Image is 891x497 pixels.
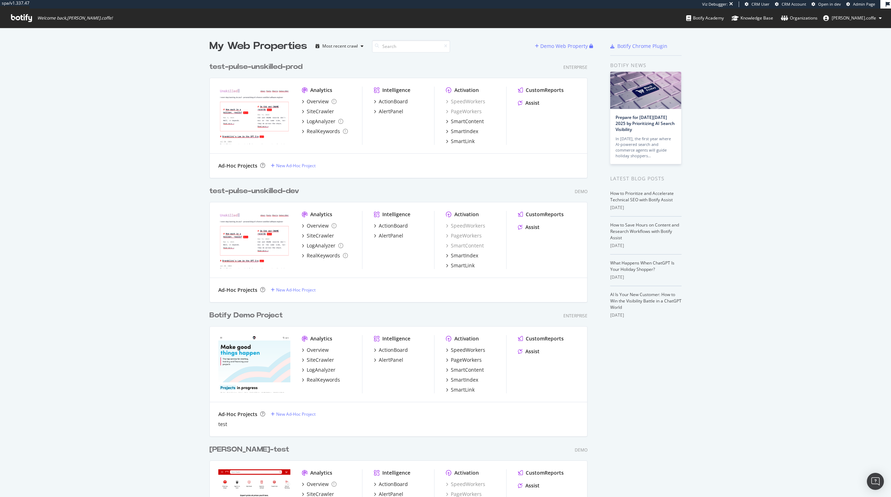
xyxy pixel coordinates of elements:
a: SmartContent [446,366,484,373]
div: In [DATE], the first year where AI-powered search and commerce agents will guide holiday shoppers… [616,136,676,159]
a: Botify Demo Project [209,310,286,321]
div: test-pulse-unskilled-dev [209,186,299,196]
div: Analytics [310,211,332,218]
div: RealKeywords [307,252,340,259]
a: LogAnalyzer [302,366,335,373]
div: Overview [307,481,329,488]
a: SpeedWorkers [446,346,485,354]
div: Open Intercom Messenger [867,473,884,490]
a: ActionBoard [374,222,408,229]
a: ActionBoard [374,98,408,105]
a: SmartContent [446,118,484,125]
div: AlertPanel [379,232,403,239]
a: Overview [302,346,329,354]
a: SmartIndex [446,376,478,383]
span: CRM Account [782,1,806,7]
a: What Happens When ChatGPT Is Your Holiday Shopper? [610,260,674,272]
div: Intelligence [382,335,410,342]
div: Ad-Hoc Projects [218,162,257,169]
a: New Ad-Hoc Project [271,163,316,169]
div: Activation [454,87,479,94]
div: Activation [454,335,479,342]
a: How to Save Hours on Content and Research Workflows with Botify Assist [610,222,679,241]
a: AlertPanel [374,356,403,364]
a: Knowledge Base [732,9,773,28]
div: Ad-Hoc Projects [218,286,257,294]
a: CustomReports [518,469,564,476]
a: LogAnalyzer [302,118,343,125]
a: SmartIndex [446,128,478,135]
div: ActionBoard [379,346,408,354]
a: Assist [518,482,540,489]
a: SpeedWorkers [446,98,485,105]
img: test-pulse-unskilled-dev [218,211,290,268]
a: ActionBoard [374,346,408,354]
span: Welcome back, [PERSON_NAME].coffe ! [37,15,113,21]
div: SmartLink [451,262,475,269]
a: Organizations [781,9,818,28]
div: Demo Web Property [540,43,588,50]
div: CustomReports [526,211,564,218]
div: Botify Demo Project [209,310,283,321]
div: Botify Chrome Plugin [617,43,667,50]
a: SiteCrawler [302,356,334,364]
a: AI Is Your New Customer: How to Win the Visibility Battle in a ChatGPT World [610,291,682,310]
a: Botify Chrome Plugin [610,43,667,50]
div: Botify news [610,61,682,69]
div: New Ad-Hoc Project [276,287,316,293]
div: Organizations [781,15,818,22]
a: ActionBoard [374,481,408,488]
div: SpeedWorkers [446,481,485,488]
div: Overview [307,98,329,105]
a: AlertPanel [374,108,403,115]
div: Overview [307,222,329,229]
div: [DATE] [610,242,682,249]
div: New Ad-Hoc Project [276,163,316,169]
a: SpeedWorkers [446,222,485,229]
a: PageWorkers [446,108,482,115]
div: PageWorkers [451,356,482,364]
div: Activation [454,469,479,476]
img: Prepare for Black Friday 2025 by Prioritizing AI Search Visibility [610,72,681,109]
div: [PERSON_NAME]-test [209,444,289,455]
span: lucien.coffe [832,15,876,21]
a: Prepare for [DATE][DATE] 2025 by Prioritizing AI Search Visibility [616,114,675,132]
div: RealKeywords [307,128,340,135]
a: Overview [302,481,337,488]
div: New Ad-Hoc Project [276,411,316,417]
div: test-pulse-unskilled-prod [209,62,302,72]
div: Demo [575,447,587,453]
div: Enterprise [563,64,587,70]
a: test-pulse-unskilled-dev [209,186,302,196]
div: LogAnalyzer [307,118,335,125]
div: Ad-Hoc Projects [218,411,257,418]
div: ActionBoard [379,481,408,488]
div: CustomReports [526,87,564,94]
a: SmartContent [446,242,484,249]
div: Viz Debugger: [702,1,728,7]
div: Intelligence [382,469,410,476]
a: Demo Web Property [535,43,589,49]
button: Most recent crawl [313,40,366,52]
div: SiteCrawler [307,232,334,239]
div: SmartLink [451,386,475,393]
div: test [218,421,227,428]
a: New Ad-Hoc Project [271,287,316,293]
a: RealKeywords [302,252,348,259]
div: Assist [525,482,540,489]
a: CustomReports [518,211,564,218]
a: SiteCrawler [302,232,334,239]
div: [DATE] [610,204,682,211]
div: Knowledge Base [732,15,773,22]
div: Analytics [310,335,332,342]
div: SmartContent [451,366,484,373]
div: Intelligence [382,87,410,94]
div: Most recent crawl [322,44,358,48]
a: SmartLink [446,262,475,269]
button: [PERSON_NAME].coffe [818,12,887,24]
a: CRM Account [775,1,806,7]
a: Open in dev [811,1,841,7]
a: CRM User [745,1,770,7]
